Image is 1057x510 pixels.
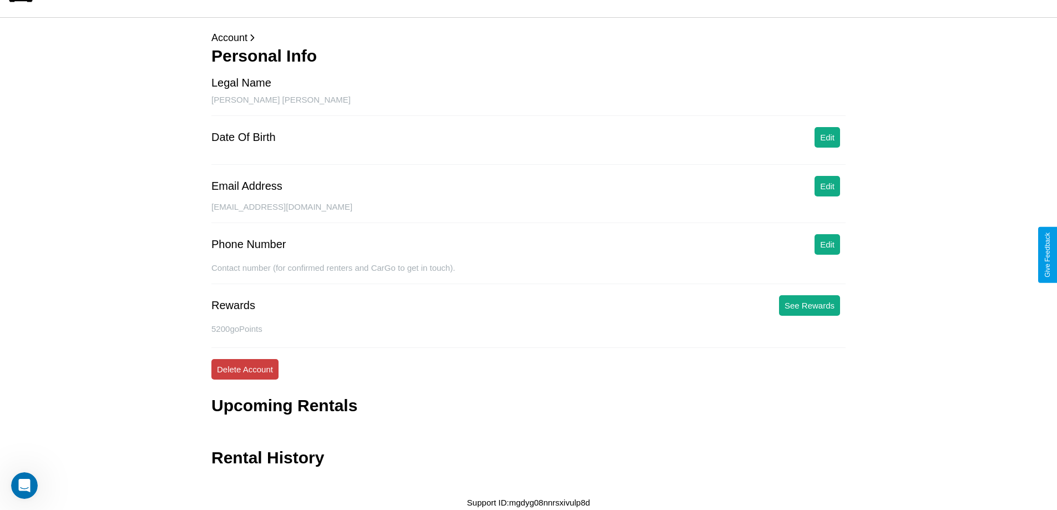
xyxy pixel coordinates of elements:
[211,77,271,89] div: Legal Name
[211,180,282,193] div: Email Address
[467,495,590,510] p: Support ID: mgdyg08nnrsxivulp8d
[211,95,846,116] div: [PERSON_NAME] [PERSON_NAME]
[211,448,324,467] h3: Rental History
[1044,233,1051,277] div: Give Feedback
[211,263,846,284] div: Contact number (for confirmed renters and CarGo to get in touch).
[11,472,38,499] iframe: Intercom live chat
[815,127,840,148] button: Edit
[211,396,357,415] h3: Upcoming Rentals
[779,295,840,316] button: See Rewards
[211,299,255,312] div: Rewards
[211,131,276,144] div: Date Of Birth
[815,176,840,196] button: Edit
[211,47,846,65] h3: Personal Info
[211,238,286,251] div: Phone Number
[211,202,846,223] div: [EMAIL_ADDRESS][DOMAIN_NAME]
[211,29,846,47] p: Account
[211,359,279,380] button: Delete Account
[211,321,846,336] p: 5200 goPoints
[815,234,840,255] button: Edit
